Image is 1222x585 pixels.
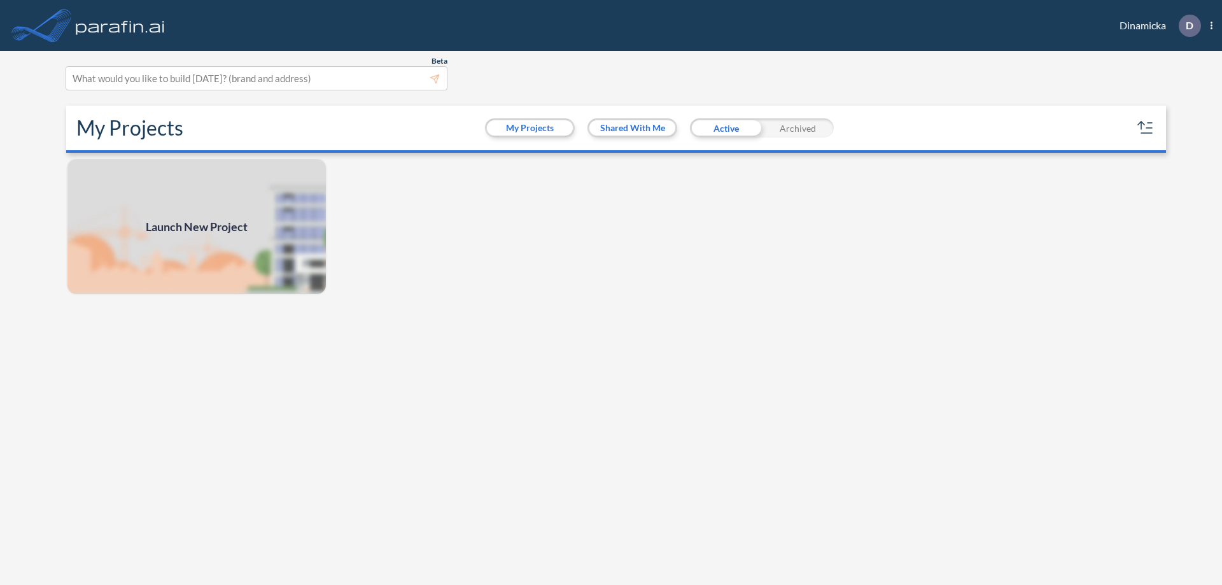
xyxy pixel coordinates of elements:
[146,218,248,236] span: Launch New Project
[76,116,183,140] h2: My Projects
[66,158,327,295] img: add
[690,118,762,137] div: Active
[1186,20,1193,31] p: D
[1135,118,1156,138] button: sort
[762,118,834,137] div: Archived
[487,120,573,136] button: My Projects
[589,120,675,136] button: Shared With Me
[66,158,327,295] a: Launch New Project
[432,56,447,66] span: Beta
[73,13,167,38] img: logo
[1100,15,1212,37] div: Dinamicka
